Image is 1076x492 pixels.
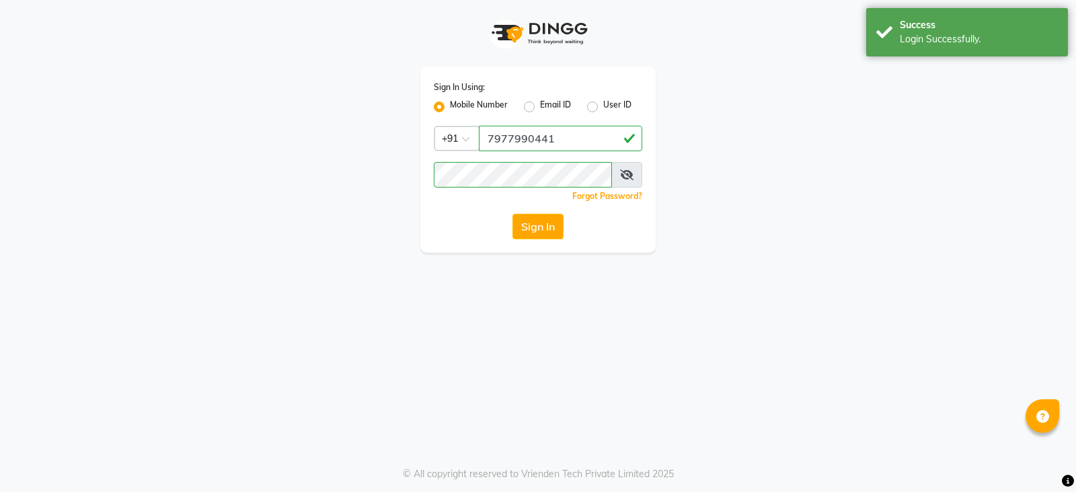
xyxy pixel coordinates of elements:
[1020,438,1063,479] iframe: chat widget
[434,81,485,93] label: Sign In Using:
[512,214,564,239] button: Sign In
[484,13,592,53] img: logo1.svg
[434,162,612,188] input: Username
[450,99,508,115] label: Mobile Number
[572,191,642,201] a: Forgot Password?
[540,99,571,115] label: Email ID
[479,126,642,151] input: Username
[603,99,631,115] label: User ID
[900,32,1058,46] div: Login Successfully.
[900,18,1058,32] div: Success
